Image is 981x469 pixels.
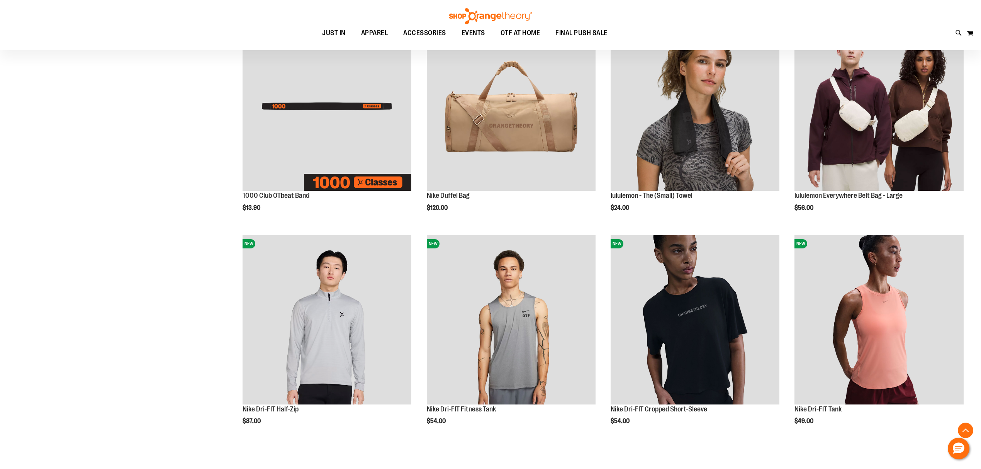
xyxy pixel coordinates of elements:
a: Nike Dri-FIT Tank [794,405,842,413]
div: product [791,18,967,231]
a: APPAREL [353,24,396,42]
img: Nike Duffel Bag [427,22,596,190]
a: Image of 1000 Club OTbeat BandNEW [243,22,411,192]
span: OTF AT HOME [501,24,540,42]
span: $54.00 [611,418,631,425]
span: $49.00 [794,418,815,425]
div: product [607,18,783,231]
a: JUST IN [314,24,353,42]
img: lululemon Everywhere Belt Bag - Large [794,22,963,190]
a: Nike Dri-FIT Half-Zip [243,405,299,413]
a: Nike Dri-FIT Cropped Short-SleeveNEW [611,235,779,405]
a: lululemon - The (Small) TowelNEW [611,22,779,192]
button: Hello, have a question? Let’s chat. [948,438,969,459]
a: 1000 Club OTbeat Band [243,192,309,199]
a: FINAL PUSH SALE [548,24,615,42]
span: NEW [243,239,255,248]
a: EVENTS [454,24,493,42]
span: EVENTS [462,24,485,42]
img: lululemon - The (Small) Towel [611,22,779,190]
button: Back To Top [958,423,973,438]
img: Image of 1000 Club OTbeat Band [243,22,411,190]
img: Nike Dri-FIT Tank [794,235,963,404]
span: $120.00 [427,204,449,211]
div: product [423,18,599,231]
a: OTF AT HOME [493,24,548,42]
a: lululemon - The (Small) Towel [611,192,692,199]
div: product [423,231,599,444]
div: product [791,231,967,444]
span: NEW [794,239,807,248]
a: Nike Dri-FIT Cropped Short-Sleeve [611,405,707,413]
span: $56.00 [794,204,815,211]
a: Nike Dri-FIT Fitness TankNEW [427,235,596,405]
div: product [239,18,415,227]
span: $13.90 [243,204,261,211]
div: product [607,231,783,444]
span: $87.00 [243,418,262,425]
img: Nike Dri-FIT Half-Zip [243,235,411,404]
span: NEW [611,239,623,248]
span: $24.00 [611,204,630,211]
a: Nike Dri-FIT TankNEW [794,235,963,405]
div: product [239,231,415,444]
span: FINAL PUSH SALE [555,24,608,42]
a: lululemon Everywhere Belt Bag - Large [794,192,903,199]
a: lululemon Everywhere Belt Bag - LargeNEW [794,22,963,192]
a: ACCESSORIES [395,24,454,42]
span: ACCESSORIES [403,24,446,42]
img: Shop Orangetheory [448,8,533,24]
a: Nike Dri-FIT Fitness Tank [427,405,496,413]
img: Nike Dri-FIT Fitness Tank [427,235,596,404]
a: Nike Duffel Bag [427,192,470,199]
span: JUST IN [322,24,346,42]
img: Nike Dri-FIT Cropped Short-Sleeve [611,235,779,404]
span: NEW [427,239,440,248]
a: Nike Dri-FIT Half-ZipNEW [243,235,411,405]
span: $54.00 [427,418,447,425]
a: Nike Duffel BagNEW [427,22,596,192]
span: APPAREL [361,24,388,42]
